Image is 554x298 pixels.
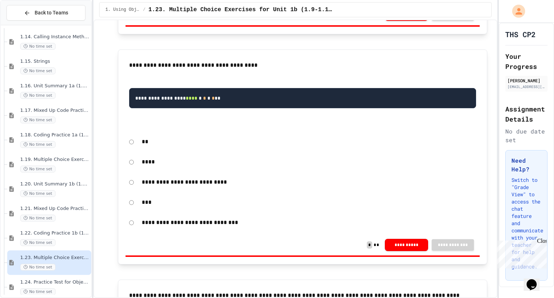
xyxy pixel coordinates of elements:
span: 1.15. Strings [20,58,90,65]
span: 1.14. Calling Instance Methods [20,34,90,40]
span: No time set [20,92,56,99]
span: No time set [20,166,56,172]
h3: Need Help? [511,156,541,174]
span: No time set [20,215,56,222]
h2: Your Progress [505,51,548,71]
span: No time set [20,67,56,74]
h2: Assignment Details [505,104,548,124]
span: 1.21. Mixed Up Code Practice 1b (1.7-1.15) [20,206,90,212]
iframe: chat widget [494,238,547,268]
span: 1. Using Objects and Methods [105,7,140,13]
div: My Account [505,3,527,19]
span: 1.18. Coding Practice 1a (1.1-1.6) [20,132,90,138]
span: 1.23. Multiple Choice Exercises for Unit 1b (1.9-1.15) [20,255,90,261]
span: Back to Teams [35,9,68,17]
p: Switch to "Grade View" to access the chat feature and communicate with your teacher for help and ... [511,176,541,270]
h1: THS CP2 [505,29,536,39]
button: Back to Teams [6,5,85,21]
span: No time set [20,239,56,246]
span: 1.16. Unit Summary 1a (1.1-1.6) [20,83,90,89]
span: 1.19. Multiple Choice Exercises for Unit 1a (1.1-1.6) [20,157,90,163]
span: No time set [20,141,56,148]
span: No time set [20,264,56,271]
div: Chat with us now!Close [3,3,50,46]
span: 1.20. Unit Summary 1b (1.7-1.15) [20,181,90,187]
div: [PERSON_NAME] [507,77,545,84]
div: No due date set [505,127,548,144]
span: 1.23. Multiple Choice Exercises for Unit 1b (1.9-1.15) [148,5,333,14]
span: No time set [20,190,56,197]
span: 1.22. Coding Practice 1b (1.7-1.15) [20,230,90,236]
div: [EMAIL_ADDRESS][DOMAIN_NAME] [507,84,545,89]
span: 1.24. Practice Test for Objects (1.12-1.14) [20,279,90,285]
span: No time set [20,43,56,50]
span: No time set [20,117,56,123]
span: 1.17. Mixed Up Code Practice 1.1-1.6 [20,108,90,114]
iframe: chat widget [524,269,547,291]
span: No time set [20,288,56,295]
span: / [143,7,145,13]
